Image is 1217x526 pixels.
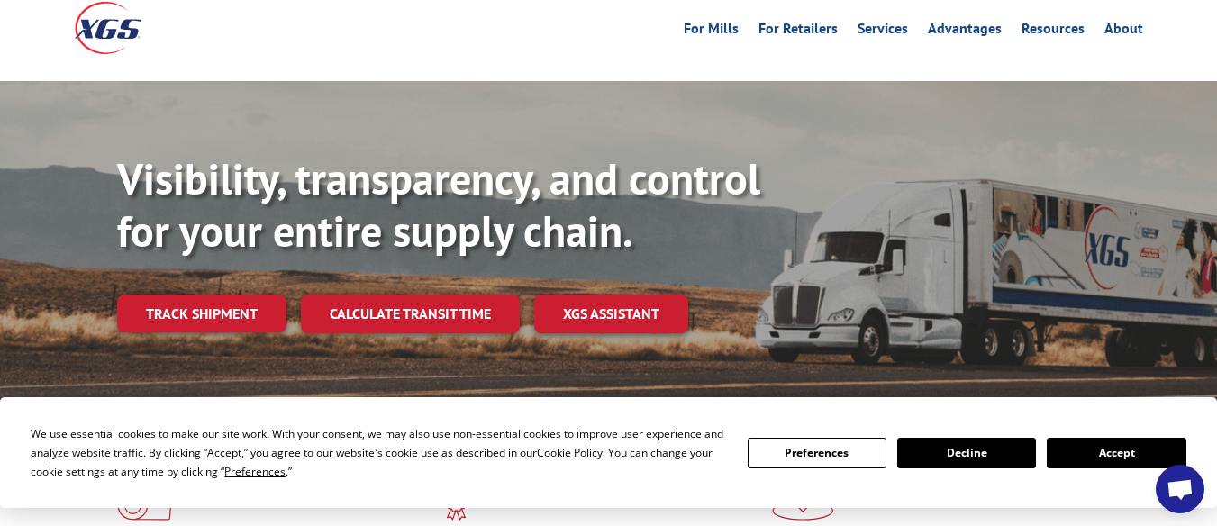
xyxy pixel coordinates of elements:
[1022,22,1085,41] a: Resources
[117,150,760,258] b: Visibility, transparency, and control for your entire supply chain.
[31,424,725,481] div: We use essential cookies to make our site work. With your consent, we may also use non-essential ...
[117,295,286,332] a: Track shipment
[928,22,1002,41] a: Advantages
[301,295,520,333] a: Calculate transit time
[224,464,286,479] span: Preferences
[1156,465,1204,513] div: Open chat
[537,445,603,460] span: Cookie Policy
[534,295,688,333] a: XGS ASSISTANT
[897,438,1036,468] button: Decline
[748,438,886,468] button: Preferences
[858,22,908,41] a: Services
[1104,22,1143,41] a: About
[684,22,739,41] a: For Mills
[1047,438,1185,468] button: Accept
[758,22,838,41] a: For Retailers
